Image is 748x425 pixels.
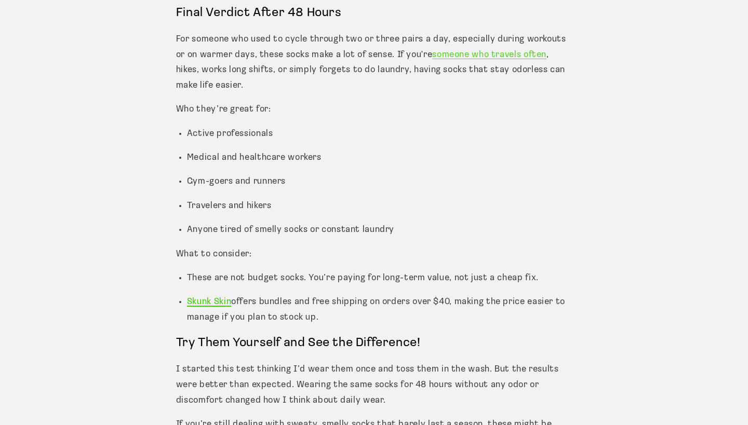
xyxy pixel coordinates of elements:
[187,177,286,186] span: Gym-goers and runners
[187,273,539,282] span: These are not budget socks. You’re paying for long-term value, not just a cheap fix.
[187,297,231,306] a: Skunk Skin
[187,297,565,322] span: offers bundles and free shipping on orders over $40, making the price easier to manage if you pla...
[176,250,252,258] span: What to consider:
[176,105,271,114] span: Who they’re great for:
[187,153,322,162] span: Medical and healthcare workers
[187,225,394,234] span: Anyone tired of smelly socks or constant laundry
[187,129,273,138] span: Active professionals
[176,35,566,59] span: For someone who used to cycle through two or three pairs a day, especially during workouts or on ...
[176,337,421,349] span: Try Them Yourself and See the Difference!
[187,201,272,210] span: Travelers and hikers
[176,365,559,404] span: I started this test thinking I’d wear them once and toss them in the wash. But the results were b...
[432,50,546,59] a: someone who travels often
[176,50,565,90] span: , hikes, works long shifts, or simply forgets to do laundry, having socks that stay odorless can ...
[176,7,342,19] span: Final Verdict After 48 Hours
